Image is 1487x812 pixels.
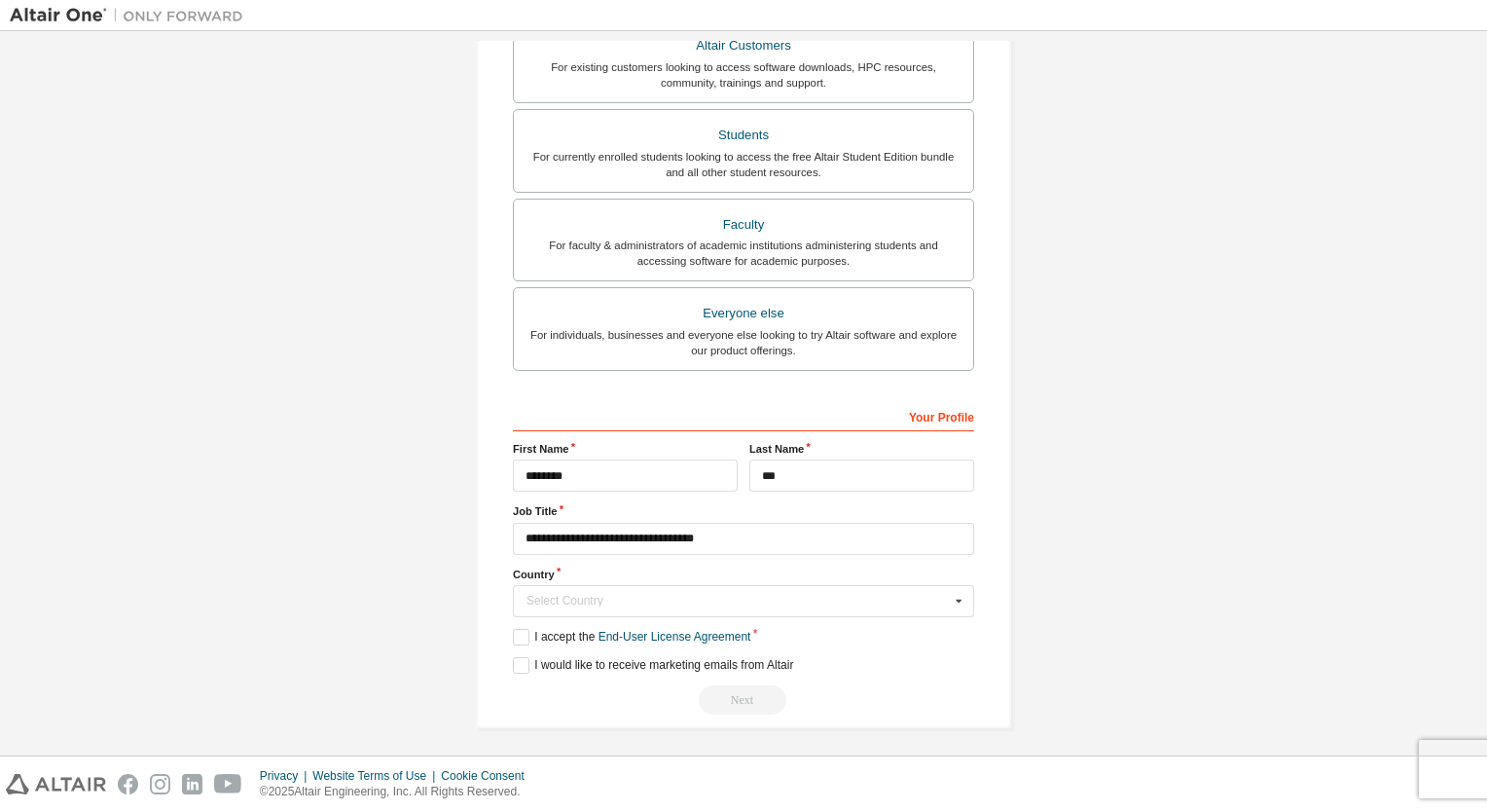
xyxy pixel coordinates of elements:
div: Your Profile [513,400,974,431]
img: instagram.svg [150,774,170,794]
div: Everyone else [526,300,961,327]
div: For existing customers looking to access software downloads, HPC resources, community, trainings ... [526,59,961,91]
label: I would like to receive marketing emails from Altair [513,657,793,674]
img: Altair One [10,6,253,25]
label: Job Title [513,503,974,519]
img: linkedin.svg [182,774,202,794]
img: altair_logo.svg [6,774,106,794]
label: I accept the [513,629,750,646]
label: Last Name [749,441,974,457]
img: facebook.svg [118,774,138,794]
label: Country [513,567,974,582]
div: Select Country [526,595,950,607]
p: © 2025 Altair Engineering, Inc. All Rights Reserved. [260,784,536,800]
div: For currently enrolled students looking to access the free Altair Student Edition bundle and all ... [526,149,961,180]
div: Faculty [526,211,961,239]
a: End-User License Agreement [598,630,751,644]
div: Students [526,122,961,149]
div: For individuals, businesses and everyone else looking to try Altair software and explore our prod... [526,327,961,358]
div: Privacy [260,768,312,784]
div: Email already exists [513,685,974,715]
div: Altair Customers [526,32,961,59]
div: For faculty & administrators of academic institutions administering students and accessing softwa... [526,238,961,269]
img: youtube.svg [214,774,242,794]
label: First Name [513,441,738,457]
div: Website Terms of Use [312,768,441,784]
div: Cookie Consent [441,768,535,784]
